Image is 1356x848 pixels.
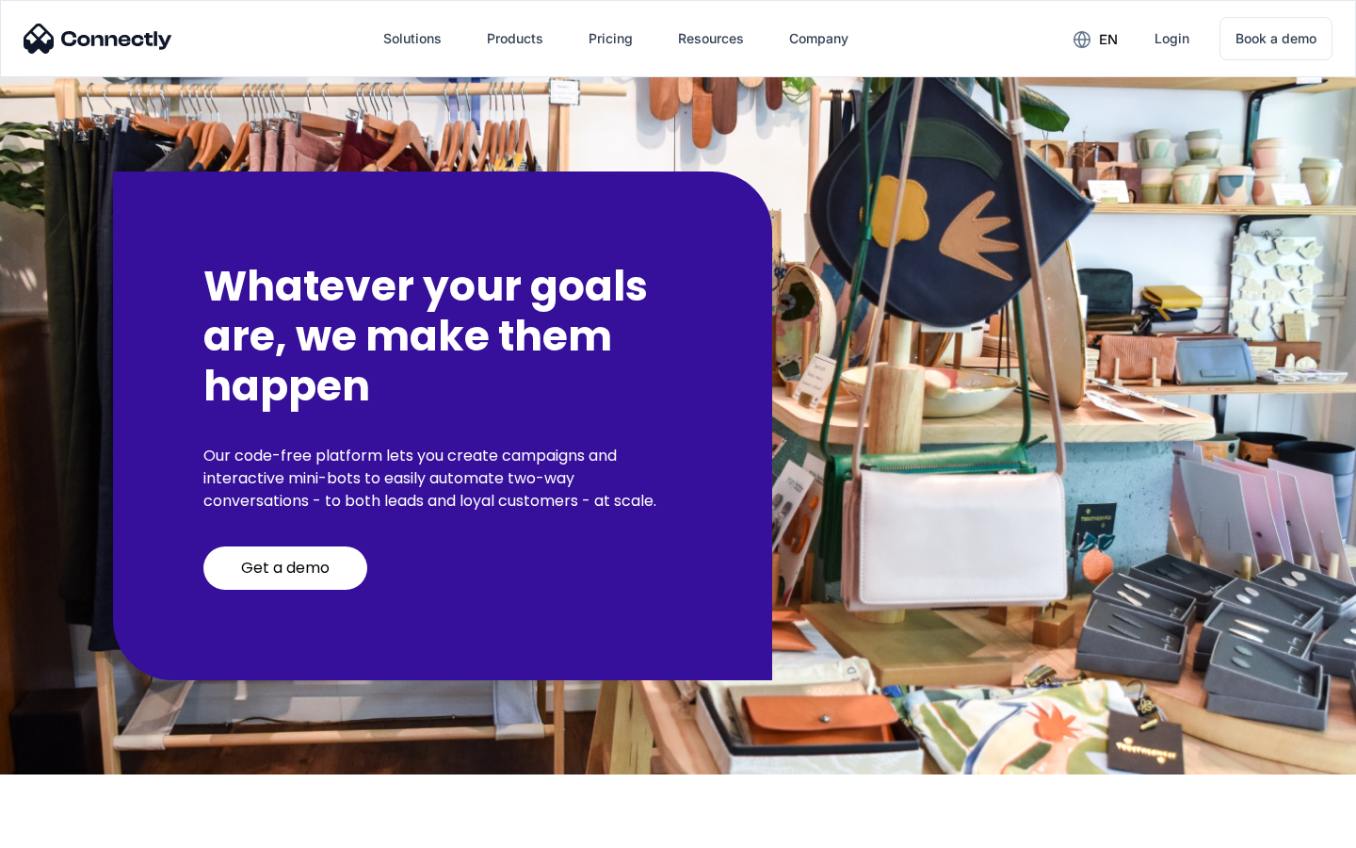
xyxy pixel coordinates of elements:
[1219,17,1332,60] a: Book a demo
[203,445,682,513] p: Our code-free platform lets you create campaigns and interactive mini-bots to easily automate two...
[1154,25,1189,52] div: Login
[383,25,442,52] div: Solutions
[487,25,543,52] div: Products
[589,25,633,52] div: Pricing
[203,262,682,411] h2: Whatever your goals are, we make them happen
[19,815,113,841] aside: Language selected: English
[573,16,648,61] a: Pricing
[1139,16,1204,61] a: Login
[38,815,113,841] ul: Language list
[203,546,367,590] a: Get a demo
[24,24,172,54] img: Connectly Logo
[678,25,744,52] div: Resources
[789,25,848,52] div: Company
[1099,26,1118,53] div: en
[241,559,330,578] div: Get a demo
